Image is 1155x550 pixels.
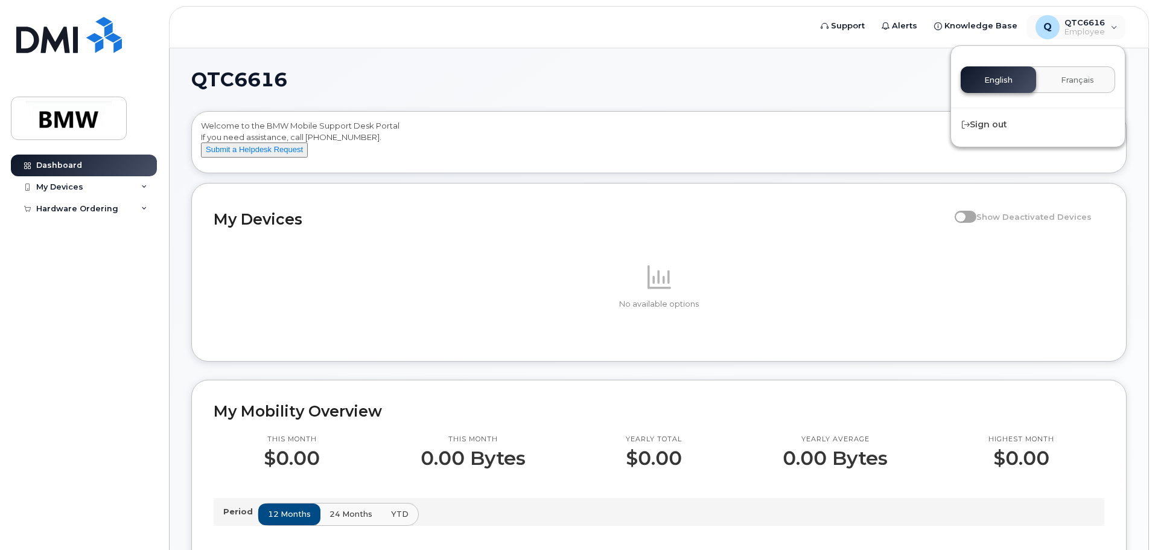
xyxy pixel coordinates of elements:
[783,447,888,469] p: 0.00 Bytes
[988,435,1054,444] p: Highest month
[1102,497,1146,541] iframe: Messenger Launcher
[329,508,372,520] span: 24 months
[421,447,526,469] p: 0.00 Bytes
[391,508,409,520] span: YTD
[201,142,308,158] button: Submit a Helpdesk Request
[626,435,682,444] p: Yearly total
[201,144,308,154] a: Submit a Helpdesk Request
[1061,75,1094,85] span: Français
[951,114,1125,136] div: Sign out
[955,205,964,215] input: Show Deactivated Devices
[264,447,320,469] p: $0.00
[976,212,1092,222] span: Show Deactivated Devices
[223,506,258,517] p: Period
[783,435,888,444] p: Yearly average
[191,71,287,89] span: QTC6616
[264,435,320,444] p: This month
[626,447,682,469] p: $0.00
[214,402,1104,420] h2: My Mobility Overview
[421,435,526,444] p: This month
[988,447,1054,469] p: $0.00
[214,299,1104,310] p: No available options
[214,210,949,228] h2: My Devices
[201,120,1117,168] div: Welcome to the BMW Mobile Support Desk Portal If you need assistance, call [PHONE_NUMBER].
